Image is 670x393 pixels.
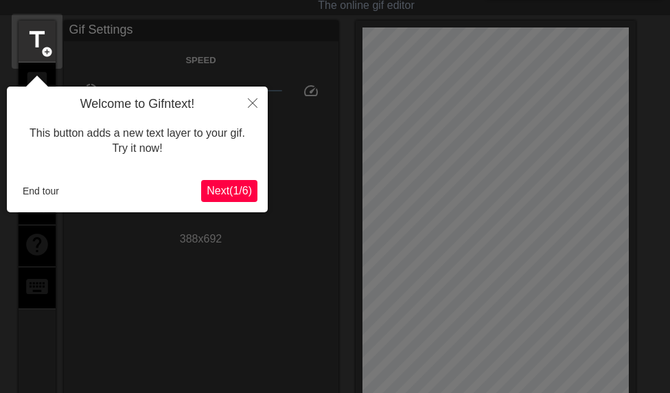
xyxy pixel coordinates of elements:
h4: Welcome to Gifntext! [17,97,257,112]
div: This button adds a new text layer to your gif. Try it now! [17,112,257,170]
button: Next [201,180,257,202]
button: Close [238,87,268,118]
span: Next ( 1 / 6 ) [207,185,252,196]
button: End tour [17,181,65,201]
